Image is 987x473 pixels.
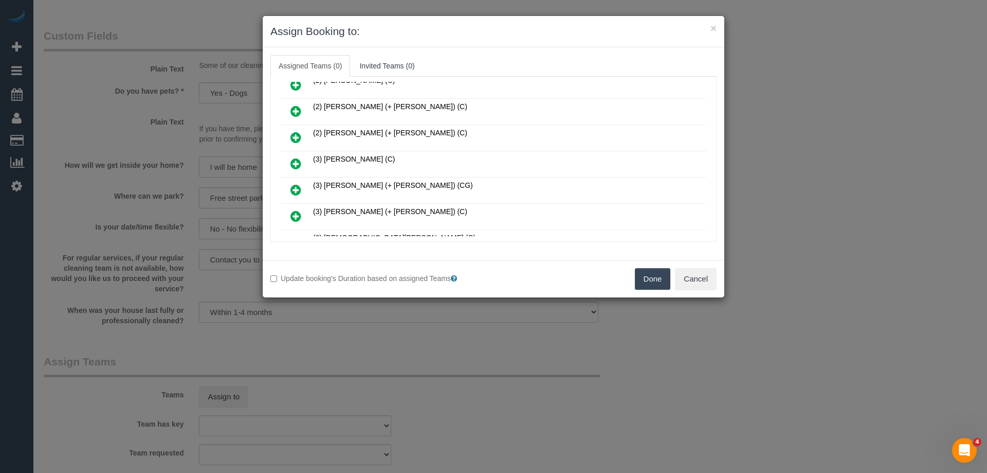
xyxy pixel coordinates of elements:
button: Cancel [675,268,717,290]
span: (3) [PERSON_NAME] (C) [313,155,395,163]
h3: Assign Booking to: [270,24,717,39]
span: (3) [PERSON_NAME] (+ [PERSON_NAME]) (C) [313,207,467,216]
span: (3) [DEMOGRAPHIC_DATA][PERSON_NAME] (C) [313,234,476,242]
iframe: Intercom live chat [952,438,977,463]
span: (2) [PERSON_NAME] (+ [PERSON_NAME]) (C) [313,102,467,111]
a: Invited Teams (0) [351,55,423,77]
button: Done [635,268,671,290]
span: (2) [PERSON_NAME] (C) [313,76,395,84]
button: × [710,23,717,33]
a: Assigned Teams (0) [270,55,350,77]
span: 4 [973,438,981,446]
span: (2) [PERSON_NAME] (+ [PERSON_NAME]) (C) [313,129,467,137]
input: Update booking's Duration based on assigned Teams [270,275,277,282]
span: (3) [PERSON_NAME] (+ [PERSON_NAME]) (CG) [313,181,473,189]
label: Update booking's Duration based on assigned Teams [270,273,486,284]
